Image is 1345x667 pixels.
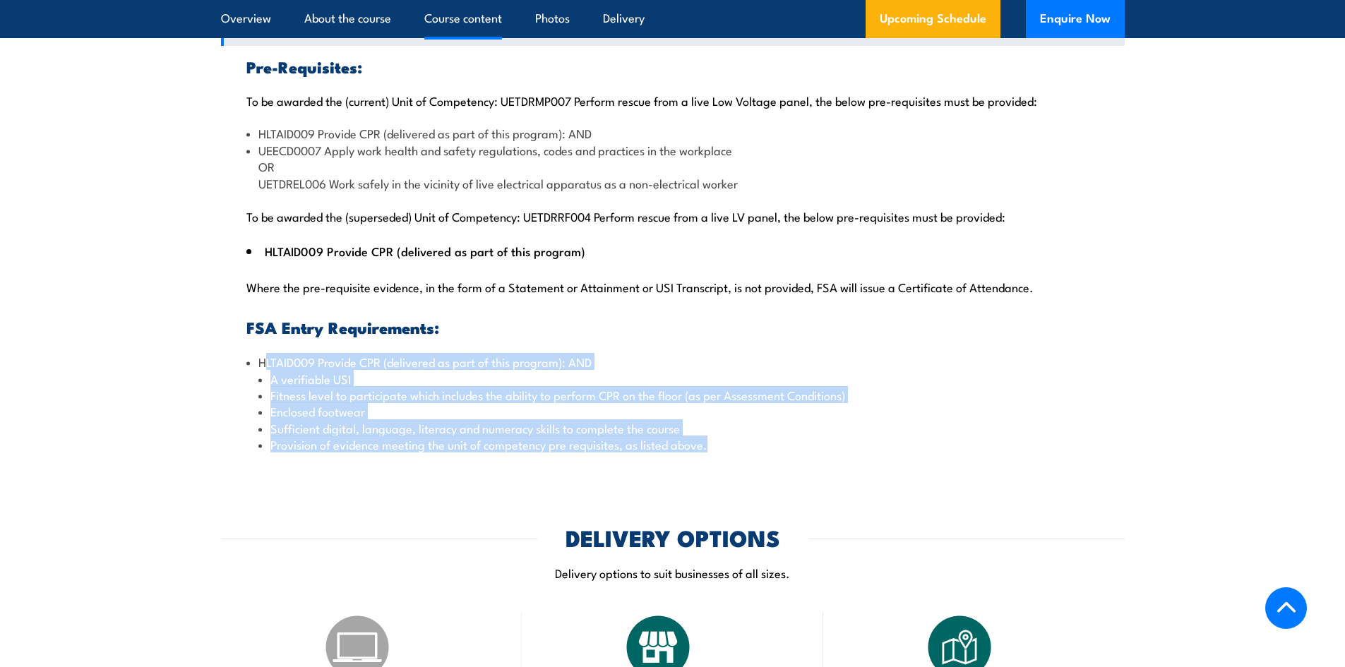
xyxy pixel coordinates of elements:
[258,371,1099,387] li: A verifiable USI
[246,59,1099,75] h3: Pre-Requisites:
[258,403,1099,419] li: Enclosed footwear
[221,565,1125,581] p: Delivery options to suit businesses of all sizes.
[246,142,1099,191] li: UEECD0007 Apply work health and safety regulations, codes and practices in the workplace OR UETDR...
[246,241,1099,262] li: HLTAID009 Provide CPR (delivered as part of this program)
[246,93,1099,107] p: To be awarded the (current) Unit of Competency: UETDRMP007 Perform rescue from a live Low Voltage...
[258,436,1099,452] li: Provision of evidence meeting the unit of competency pre requisites, as listed above.
[258,420,1099,436] li: Sufficient digital, language, literacy and numeracy skills to complete the course
[246,209,1099,223] p: To be awarded the (superseded) Unit of Competency: UETDRRF004 Perform rescue from a live LV panel...
[258,387,1099,403] li: Fitness level to participate which includes the ability to perform CPR on the floor (as per Asses...
[246,280,1099,294] p: Where the pre-requisite evidence, in the form of a Statement or Attainment or USI Transcript, is ...
[246,125,1099,141] li: HLTAID009 Provide CPR (delivered as part of this program): AND
[246,319,1099,335] h3: FSA Entry Requirements:
[566,527,780,547] h2: DELIVERY OPTIONS
[246,354,1099,452] li: HLTAID009 Provide CPR (delivered as part of this program): AND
